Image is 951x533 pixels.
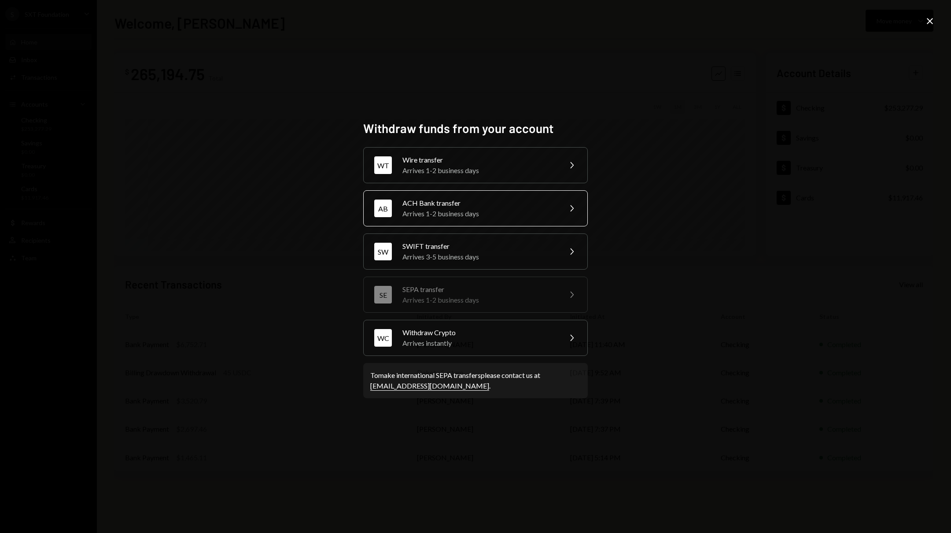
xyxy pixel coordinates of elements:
div: AB [374,200,392,217]
div: Arrives instantly [402,338,556,348]
div: Arrives 1-2 business days [402,295,556,305]
a: [EMAIL_ADDRESS][DOMAIN_NAME] [370,381,489,391]
button: WTWire transferArrives 1-2 business days [363,147,588,183]
div: SWIFT transfer [402,241,556,252]
button: ABACH Bank transferArrives 1-2 business days [363,190,588,226]
div: SEPA transfer [402,284,556,295]
button: WCWithdraw CryptoArrives instantly [363,320,588,356]
div: Arrives 3-5 business days [402,252,556,262]
div: SE [374,286,392,304]
div: To make international SEPA transfers please contact us at . [370,370,581,391]
div: SW [374,243,392,260]
h2: Withdraw funds from your account [363,120,588,137]
div: Wire transfer [402,155,556,165]
div: Withdraw Crypto [402,327,556,338]
div: Arrives 1-2 business days [402,165,556,176]
div: Arrives 1-2 business days [402,208,556,219]
div: WC [374,329,392,347]
div: ACH Bank transfer [402,198,556,208]
button: SESEPA transferArrives 1-2 business days [363,277,588,313]
div: WT [374,156,392,174]
button: SWSWIFT transferArrives 3-5 business days [363,233,588,270]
